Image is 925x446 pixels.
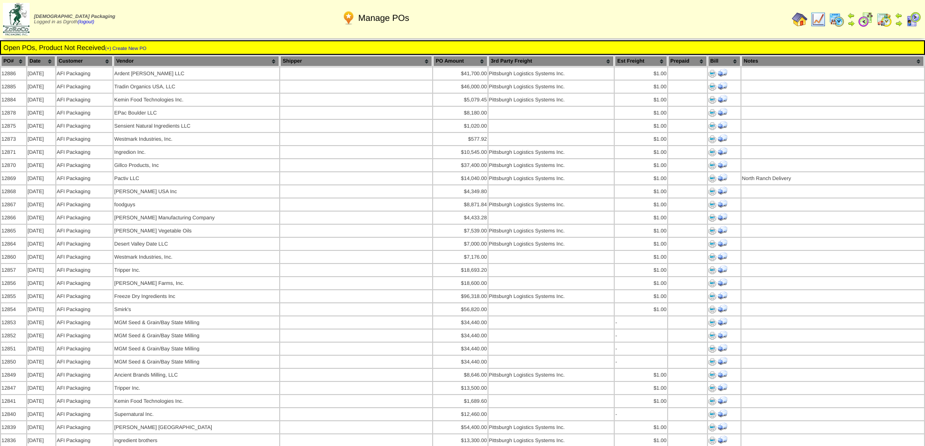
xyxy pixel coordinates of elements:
td: 12869 [1,172,26,184]
div: $13,500.00 [434,385,487,391]
td: 12856 [1,277,26,289]
td: AFI Packaging [56,330,113,342]
td: AFI Packaging [56,395,113,407]
img: calendarcustomer.gif [906,12,921,27]
td: AFI Packaging [56,238,113,250]
td: [DATE] [27,238,55,250]
td: Tradin Organics USA, LLC [114,81,279,93]
div: $1.00 [615,267,666,273]
td: AFI Packaging [56,225,113,237]
td: 12847 [1,382,26,394]
td: Smirk's [114,303,279,315]
td: 12878 [1,107,26,119]
td: [DATE] [27,408,55,420]
td: AFI Packaging [56,212,113,224]
div: $37,400.00 [434,163,487,168]
td: [DATE] [27,172,55,184]
td: Pittsburgh Logistics Systems Inc. [488,172,614,184]
td: [DATE] [27,133,55,145]
div: $34,440.00 [434,320,487,326]
td: Gillco Products, Inc [114,159,279,171]
td: Freeze Dry Ingredients Inc [114,290,279,302]
img: Print Receiving Document [718,291,727,300]
img: Print [708,214,716,222]
td: AFI Packaging [56,94,113,106]
div: $4,349.80 [434,189,487,195]
div: $1.00 [615,110,666,116]
td: Pittsburgh Logistics Systems Inc. [488,146,614,158]
img: calendarprod.gif [829,12,844,27]
th: PO# [1,56,26,66]
td: [DATE] [27,330,55,342]
img: Print [708,227,716,235]
div: $34,440.00 [434,359,487,365]
td: AFI Packaging [56,133,113,145]
img: Print Receiving Document [718,382,727,392]
img: Print [708,371,716,379]
td: - [615,330,667,342]
img: Print [708,266,716,274]
td: Pittsburgh Logistics Systems Inc. [488,225,614,237]
td: AFI Packaging [56,146,113,158]
td: [PERSON_NAME] Farms, Inc. [114,277,279,289]
th: Customer [56,56,113,66]
span: Manage POs [358,13,409,23]
img: Print Receiving Document [718,94,727,104]
img: Print [708,83,716,91]
td: [PERSON_NAME] [GEOGRAPHIC_DATA] [114,421,279,433]
td: [DATE] [27,225,55,237]
td: AFI Packaging [56,369,113,381]
div: $8,871.84 [434,202,487,208]
img: calendarblend.gif [858,12,874,27]
img: Print [708,96,716,104]
img: Print [708,109,716,117]
td: AFI Packaging [56,264,113,276]
td: [DATE] [27,146,55,158]
td: AFI Packaging [56,277,113,289]
td: [DATE] [27,251,55,263]
td: AFI Packaging [56,172,113,184]
td: [DATE] [27,421,55,433]
td: Pittsburgh Logistics Systems Inc. [488,67,614,80]
img: Print Receiving Document [718,435,727,445]
img: Print [708,397,716,405]
div: $56,820.00 [434,307,487,313]
td: 12854 [1,303,26,315]
th: PO Amount [433,56,487,66]
img: Print Receiving Document [718,369,727,379]
img: Print Receiving Document [718,422,727,431]
td: Ardent [PERSON_NAME] LLC [114,67,279,80]
td: 12865 [1,225,26,237]
img: Print Receiving Document [718,356,727,366]
div: $34,440.00 [434,346,487,352]
td: - [615,408,667,420]
td: [DATE] [27,67,55,80]
div: $8,180.00 [434,110,487,116]
td: AFI Packaging [56,198,113,211]
img: arrowleft.gif [895,12,903,19]
td: 12860 [1,251,26,263]
img: Print Receiving Document [718,343,727,353]
div: $14,040.00 [434,176,487,182]
td: 12871 [1,146,26,158]
td: MGM Seed & Grain/Bay State Milling [114,330,279,342]
div: $41,700.00 [434,71,487,77]
img: po.png [341,10,356,26]
td: 12885 [1,81,26,93]
td: 12867 [1,198,26,211]
div: $8,646.00 [434,372,487,378]
td: 12839 [1,421,26,433]
td: AFI Packaging [56,408,113,420]
img: Print Receiving Document [718,68,727,78]
td: [DATE] [27,395,55,407]
th: Shipper [280,56,432,66]
td: 12884 [1,94,26,106]
td: Pactiv LLC [114,172,279,184]
div: $7,000.00 [434,241,487,247]
img: Print [708,319,716,327]
div: $1.00 [615,228,666,234]
td: Sensient Natural Ingredients LLC [114,120,279,132]
td: Kemin Food Technologies Inc. [114,395,279,407]
img: Print [708,201,716,209]
td: 12852 [1,330,26,342]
